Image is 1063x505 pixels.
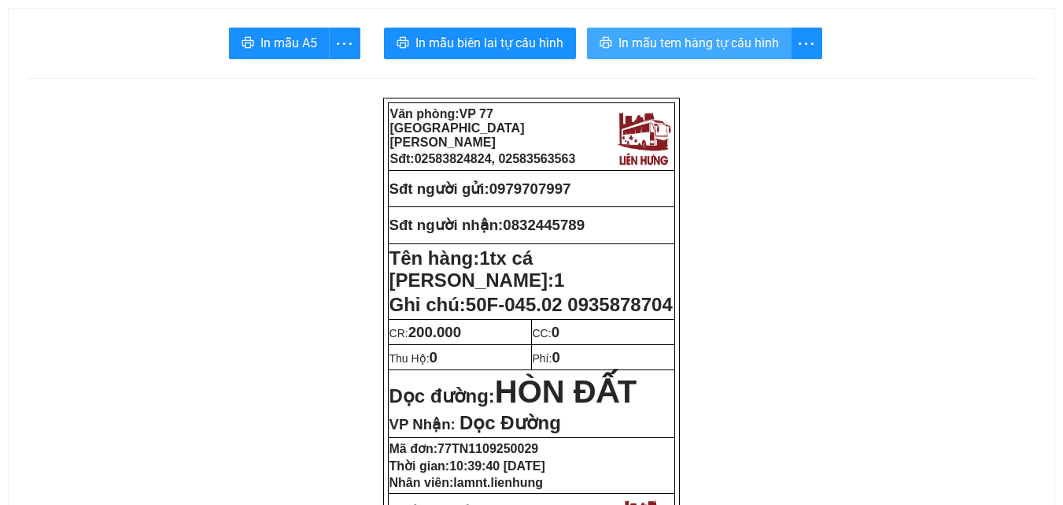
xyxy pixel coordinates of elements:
span: 1tx cá [PERSON_NAME]: [389,247,565,291]
span: 0979707997 [489,180,571,197]
span: 0832445789 [503,217,585,233]
span: In mẫu tem hàng tự cấu hình [618,33,779,53]
strong: Sđt người gửi: [389,180,489,197]
button: more [791,28,822,59]
strong: Văn phòng: [390,107,525,149]
strong: Phiếu gửi hàng [65,102,172,119]
strong: VP: 77 [GEOGRAPHIC_DATA][PERSON_NAME][GEOGRAPHIC_DATA] [6,28,162,96]
span: In mẫu A5 [260,33,317,53]
span: VP Nhận: [389,416,456,433]
button: printerIn mẫu tem hàng tự cấu hình [587,28,792,59]
strong: Mã đơn: [389,442,539,455]
span: Phí: [533,352,560,365]
span: more [792,34,821,54]
span: VP 77 [GEOGRAPHIC_DATA][PERSON_NAME] [390,107,525,149]
span: 50F-045.02 0935878704 [466,294,673,315]
button: more [329,28,360,59]
button: printerIn mẫu biên lai tự cấu hình [384,28,576,59]
strong: Sđt người nhận: [389,217,504,233]
span: Dọc Đường [460,412,561,433]
span: more [330,34,360,54]
img: logo [169,20,231,85]
span: 1 [554,269,564,291]
span: In mẫu biên lai tự cấu hình [415,33,563,53]
span: CC: [533,327,560,340]
strong: Tên hàng: [389,247,565,291]
span: printer [242,36,254,51]
strong: Nhà xe Liên Hưng [6,8,130,24]
span: 10:39:40 [DATE] [449,459,545,473]
strong: Sđt: [390,152,576,165]
span: printer [600,36,612,51]
img: logo [614,107,674,167]
span: 0 [552,349,559,366]
span: Ghi chú: [389,294,673,315]
span: 77TN1109250029 [437,442,538,455]
button: printerIn mẫu A5 [229,28,330,59]
span: 02583824824, 02583563563 [415,152,576,165]
strong: Thời gian: [389,459,545,473]
span: 0 [552,324,559,340]
span: Thu Hộ: [389,352,437,365]
strong: Nhân viên: [389,476,544,489]
strong: Dọc đường: [389,385,637,407]
span: printer [397,36,409,51]
span: 200.000 [408,324,461,340]
span: lamnt.lienhung [453,476,543,489]
span: HÒN ĐẤT [495,374,637,409]
span: CR: [389,327,462,340]
span: 0 [430,349,437,366]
